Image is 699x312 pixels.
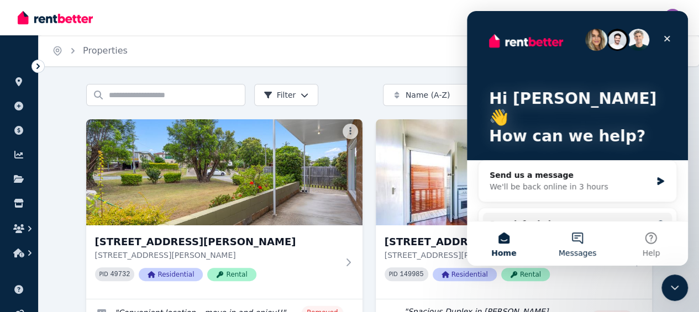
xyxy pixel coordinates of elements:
[343,124,358,139] button: More options
[86,119,362,299] a: 1 Narellan St, Arana Hills[STREET_ADDRESS][PERSON_NAME][STREET_ADDRESS][PERSON_NAME]PID 49732Resi...
[139,268,203,281] span: Residential
[376,119,652,225] img: 1/11 Bringelly St, Arana Hills
[83,45,128,56] a: Properties
[254,84,319,106] button: Filter
[207,268,256,281] span: Rental
[406,89,450,101] span: Name (A-Z)
[467,11,688,266] iframe: Intercom live chat
[86,119,362,225] img: 1 Narellan St, Arana Hills
[433,268,497,281] span: Residential
[385,250,628,261] p: [STREET_ADDRESS][PERSON_NAME]
[664,9,681,27] img: Melinda Nizeti
[389,271,398,277] small: PID
[95,250,338,261] p: [STREET_ADDRESS][PERSON_NAME]
[385,234,628,250] h3: [STREET_ADDRESS][PERSON_NAME]
[376,119,652,299] a: 1/11 Bringelly St, Arana Hills[STREET_ADDRESS][PERSON_NAME][STREET_ADDRESS][PERSON_NAME]PID 14998...
[501,268,550,281] span: Rental
[39,35,141,66] nav: Breadcrumb
[661,274,688,301] iframe: Intercom live chat
[18,9,93,26] img: RentBetter
[99,271,108,277] small: PID
[110,271,130,278] code: 49732
[95,234,338,250] h3: [STREET_ADDRESS][PERSON_NAME]
[264,89,296,101] span: Filter
[383,84,489,106] button: Name (A-Z)
[400,271,423,278] code: 149985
